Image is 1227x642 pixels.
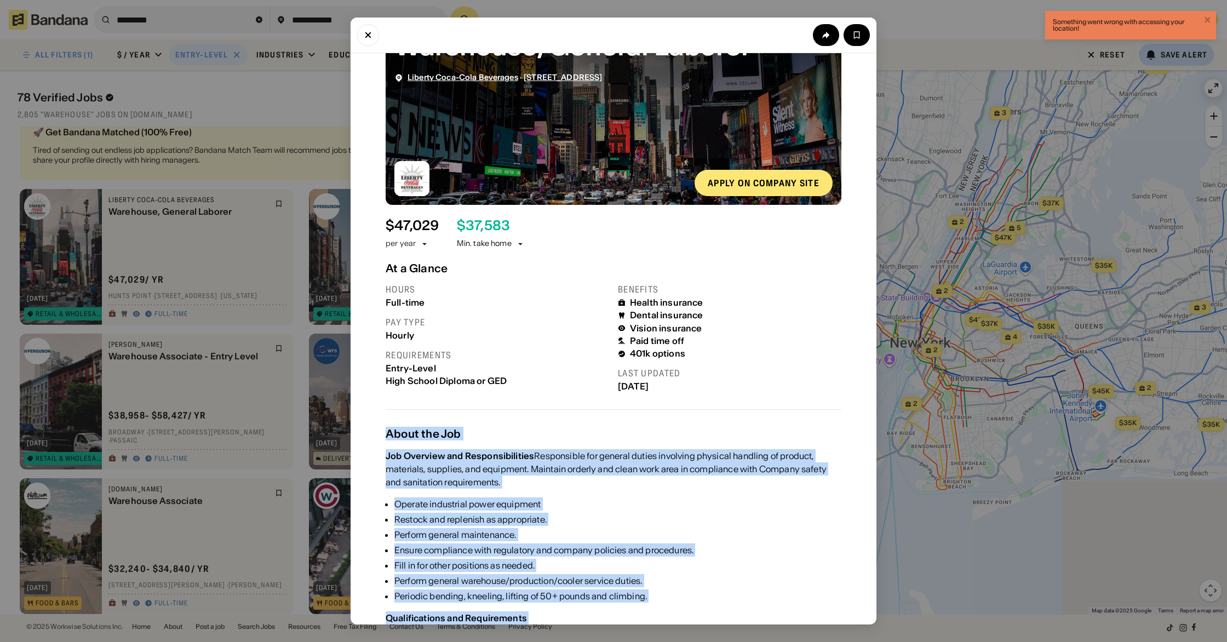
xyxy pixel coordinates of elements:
div: Ensure compliance with regulatory and company policies and procedures. [394,543,693,557]
div: per year [386,238,416,249]
div: Paid time off [630,336,684,346]
div: Requirements [386,349,609,361]
div: Qualifications and Requirements [386,612,527,623]
div: Periodic bending, kneeling, lifting of 50+ pounds and climbing. [394,589,693,603]
div: Min. take home [457,238,525,249]
div: Fill in for other positions as needed. [394,559,693,572]
img: Liberty Coca-Cola Beverages logo [394,161,429,196]
div: About the Job [386,427,841,440]
div: Dental insurance [630,310,703,320]
span: Liberty Coca-Cola Beverages [408,72,518,82]
div: 401k options [630,348,685,359]
div: Full-time [386,297,609,308]
div: High School Diploma or GED [386,376,609,386]
button: Close [357,24,379,46]
span: [STREET_ADDRESS] [524,72,602,82]
div: Something went wrong with accessing your location! [1053,19,1201,32]
div: Apply on company site [708,179,819,187]
div: Operate industrial power equipment [394,497,693,511]
div: Hours [386,284,609,295]
div: $ 47,029 [386,218,439,234]
div: $ 37,583 [457,218,511,234]
div: Vision insurance [630,323,702,334]
div: Job Overview and Responsibilities [386,450,534,461]
div: Last updated [618,368,841,379]
div: Perform general maintenance. [394,528,693,541]
div: Perform general warehouse/production/cooler service duties. [394,574,693,587]
div: At a Glance [386,262,841,275]
div: Health insurance [630,297,703,308]
div: Restock and replenish as appropriate. [394,513,693,526]
div: Entry-Level [386,363,609,374]
div: Benefits [618,284,841,295]
div: Responsible for general duties involving physical handling of product, materials, supplies, and e... [386,449,841,489]
button: close [1204,15,1212,26]
div: [DATE] [618,381,841,392]
div: Pay type [386,317,609,328]
div: · [408,73,602,82]
div: Hourly [386,330,609,341]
